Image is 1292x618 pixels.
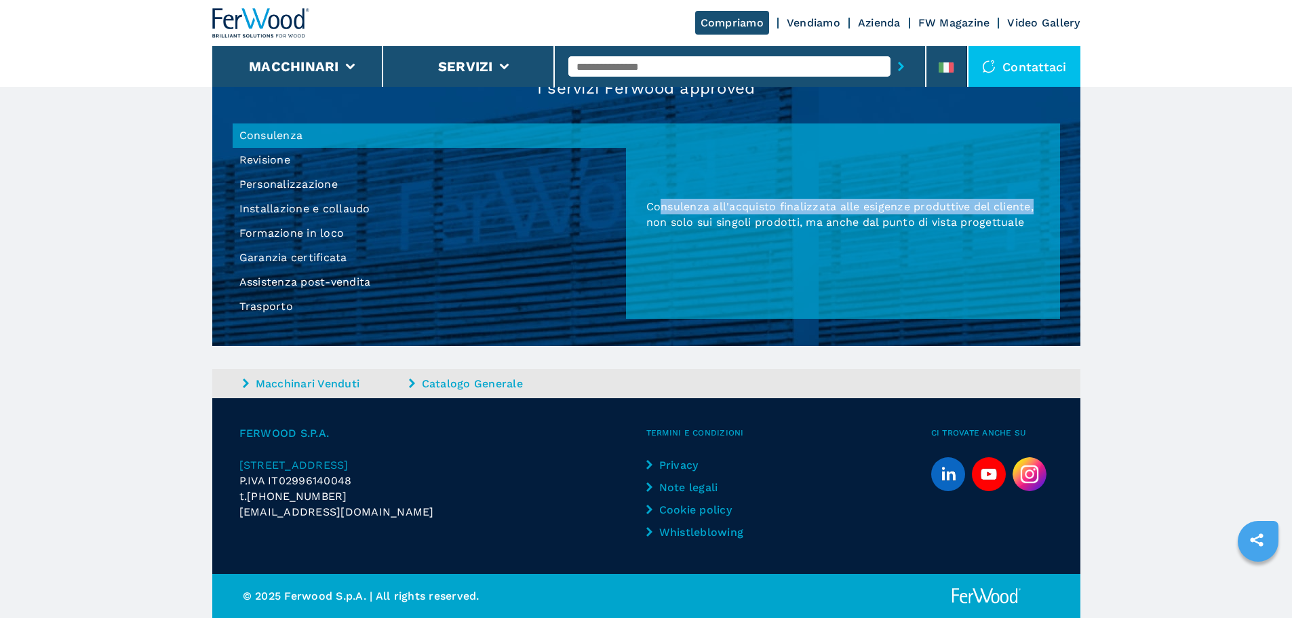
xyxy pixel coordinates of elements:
[233,221,626,246] li: Formazione in loco
[1234,557,1282,608] iframe: Chat
[233,270,626,294] li: Assistenza post-vendita
[247,488,347,504] span: [PHONE_NUMBER]
[233,294,626,319] li: Trasporto
[1007,16,1080,29] a: Video Gallery
[239,457,646,473] a: [STREET_ADDRESS]
[233,197,626,221] li: Installazione e collaudo
[972,457,1006,491] a: youtube
[409,376,572,391] a: Catalogo Generale
[438,58,493,75] button: Servizi
[918,16,990,29] a: FW Magazine
[950,587,1023,604] img: Ferwood
[1240,523,1274,557] a: sharethis
[1013,457,1046,491] img: Instagram
[243,376,406,391] a: Macchinari Venduti
[233,246,626,270] li: Garanzia certificata
[239,504,434,520] span: [EMAIL_ADDRESS][DOMAIN_NAME]
[646,200,1034,229] span: Consulenza all'acquisto finalizzata alle esigenze produttive del cliente, non solo sui singoli pr...
[233,123,626,148] li: Consulenza
[646,480,760,495] a: Note legali
[239,425,646,441] span: FERWOOD S.P.A.
[212,8,310,38] img: Ferwood
[233,80,1060,96] h3: I servizi Ferwood approved
[249,58,339,75] button: Macchinari
[787,16,840,29] a: Vendiamo
[858,16,901,29] a: Azienda
[243,588,646,604] p: © 2025 Ferwood S.p.A. | All rights reserved.
[646,425,931,441] span: Termini e condizioni
[982,60,996,73] img: Contattaci
[233,148,626,172] li: Revisione
[239,474,352,487] span: P.IVA IT02996140048
[239,459,349,471] span: [STREET_ADDRESS]
[968,46,1080,87] div: Contattaci
[646,502,760,518] a: Cookie policy
[695,11,769,35] a: Compriamo
[931,457,965,491] a: linkedin
[890,51,912,82] button: submit-button
[646,457,760,473] a: Privacy
[931,425,1053,441] span: Ci trovate anche su
[233,172,626,197] li: Personalizzazione
[239,488,646,504] div: t.
[646,524,760,540] a: Whistleblowing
